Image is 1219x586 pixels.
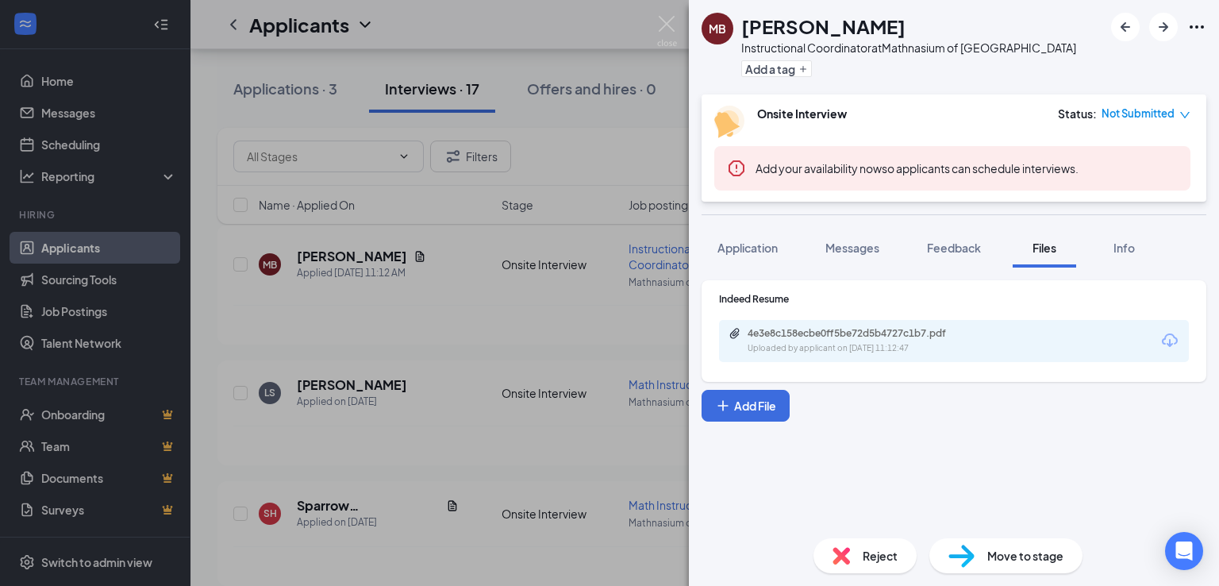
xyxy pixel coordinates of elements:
[1165,532,1203,570] div: Open Intercom Messenger
[798,64,808,74] svg: Plus
[729,327,741,340] svg: Paperclip
[748,327,970,340] div: 4e3e8c158ecbe0ff5be72d5b4727c1b7.pdf
[1149,13,1178,41] button: ArrowRight
[719,292,1189,306] div: Indeed Resume
[1160,331,1179,350] svg: Download
[715,398,731,414] svg: Plus
[727,159,746,178] svg: Error
[1154,17,1173,37] svg: ArrowRight
[1102,106,1175,121] span: Not Submitted
[1111,13,1140,41] button: ArrowLeftNew
[1187,17,1206,37] svg: Ellipses
[1179,110,1190,121] span: down
[757,106,847,121] b: Onsite Interview
[729,327,986,355] a: Paperclip4e3e8c158ecbe0ff5be72d5b4727c1b7.pdfUploaded by applicant on [DATE] 11:12:47
[702,390,790,422] button: Add FilePlus
[927,241,981,255] span: Feedback
[863,547,898,565] span: Reject
[1032,241,1056,255] span: Files
[741,60,812,77] button: PlusAdd a tag
[748,342,986,355] div: Uploaded by applicant on [DATE] 11:12:47
[741,40,1076,56] div: Instructional Coordinator at Mathnasium of [GEOGRAPHIC_DATA]
[709,21,726,37] div: MB
[825,241,879,255] span: Messages
[756,161,1079,175] span: so applicants can schedule interviews.
[741,13,906,40] h1: [PERSON_NAME]
[1116,17,1135,37] svg: ArrowLeftNew
[1058,106,1097,121] div: Status :
[1113,241,1135,255] span: Info
[717,241,778,255] span: Application
[756,160,882,176] button: Add your availability now
[987,547,1063,565] span: Move to stage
